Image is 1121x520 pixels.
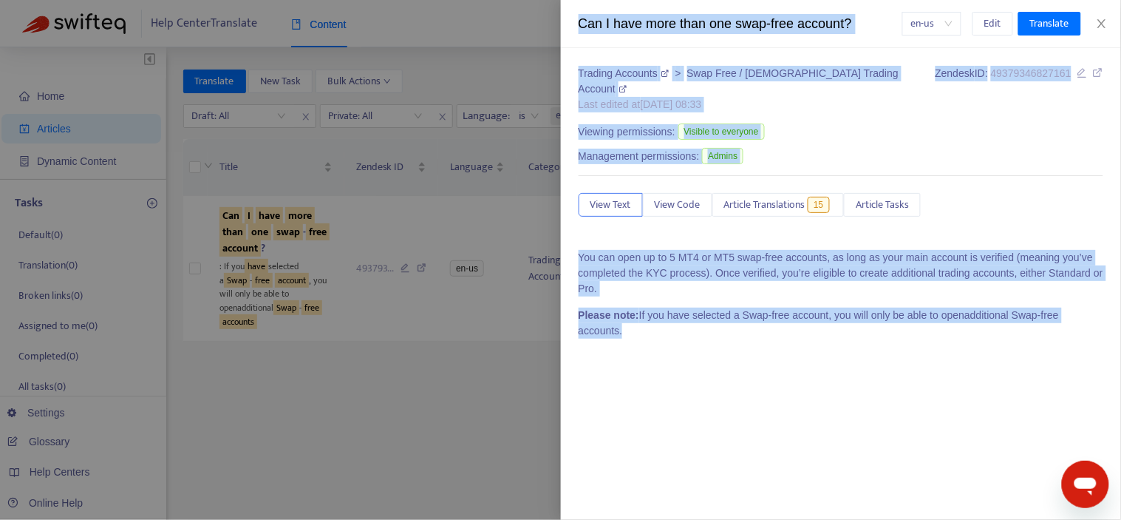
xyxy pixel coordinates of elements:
[579,66,919,97] div: >
[579,14,902,34] div: Can I have more than one swap-free account?
[579,250,1104,297] p: You can open up to 5 MT4 or MT5 swap-free accounts, as long as your main account is verified (mea...
[1018,12,1081,36] button: Translate
[579,67,672,79] a: Trading Accounts
[643,193,712,217] button: View Code
[579,308,1104,339] p: If you have selected a Swap-free account, you will only be able to openadditional Swap-free accou...
[655,197,701,213] span: View Code
[972,12,1013,36] button: Edit
[984,16,1001,32] span: Edit
[579,149,700,164] span: Management permissions:
[579,124,675,140] span: Viewing permissions:
[678,124,765,140] span: Visible to everyone
[808,197,829,213] span: 15
[579,97,919,112] div: Last edited at [DATE] 08:33
[936,66,1103,112] div: Zendesk ID:
[579,67,899,95] a: Swap Free / [DEMOGRAPHIC_DATA] Trading Account
[1091,17,1112,31] button: Close
[856,197,909,213] span: Article Tasks
[1030,16,1069,32] span: Translate
[724,197,805,213] span: Article Translations
[1096,18,1108,30] span: close
[1062,461,1109,508] iframe: Button to launch messaging window
[579,193,643,217] button: View Text
[911,13,953,35] span: en-us
[712,193,845,217] button: Article Translations15
[844,193,921,217] button: Article Tasks
[590,197,631,213] span: View Text
[579,309,639,321] strong: Please note:
[702,148,743,164] span: Admins
[991,67,1071,79] span: 49379346827161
